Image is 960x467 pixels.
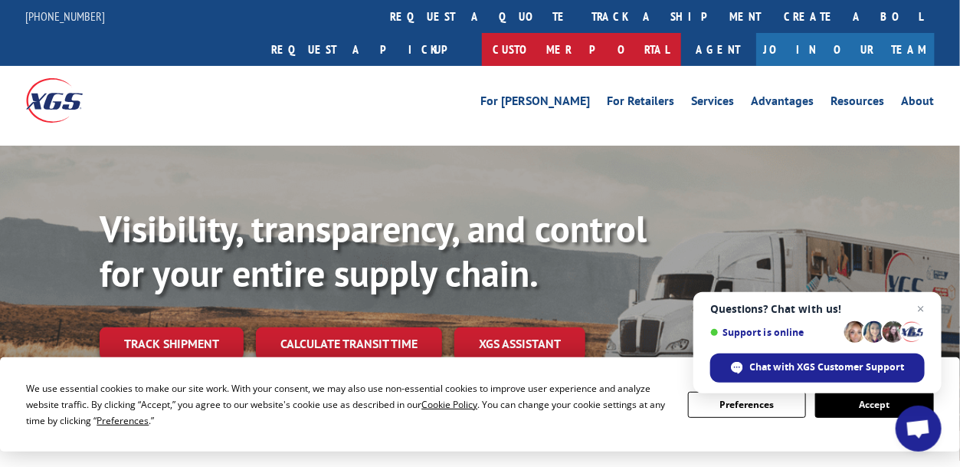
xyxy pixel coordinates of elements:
a: Agent [681,33,756,66]
a: Track shipment [100,327,244,360]
a: Join Our Team [756,33,935,66]
span: Questions? Chat with us! [710,303,925,315]
a: [PHONE_NUMBER] [26,8,106,24]
a: Customer Portal [482,33,681,66]
span: Support is online [710,327,839,338]
span: Chat with XGS Customer Support [750,360,905,374]
a: For [PERSON_NAME] [481,95,591,112]
a: Advantages [752,95,814,112]
a: Request a pickup [260,33,482,66]
a: About [902,95,935,112]
div: We use essential cookies to make our site work. With your consent, we may also use non-essential ... [26,380,670,429]
a: Open chat [896,406,942,452]
button: Accept [815,392,933,418]
a: For Retailers [608,95,675,112]
span: Chat with XGS Customer Support [710,354,925,383]
b: Visibility, transparency, and control for your entire supply chain. [100,205,647,297]
a: Calculate transit time [256,327,442,360]
a: Services [692,95,735,112]
span: Preferences [97,414,149,427]
span: Cookie Policy [421,398,477,411]
a: XGS ASSISTANT [454,327,585,360]
a: Resources [831,95,885,112]
button: Preferences [688,392,806,418]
